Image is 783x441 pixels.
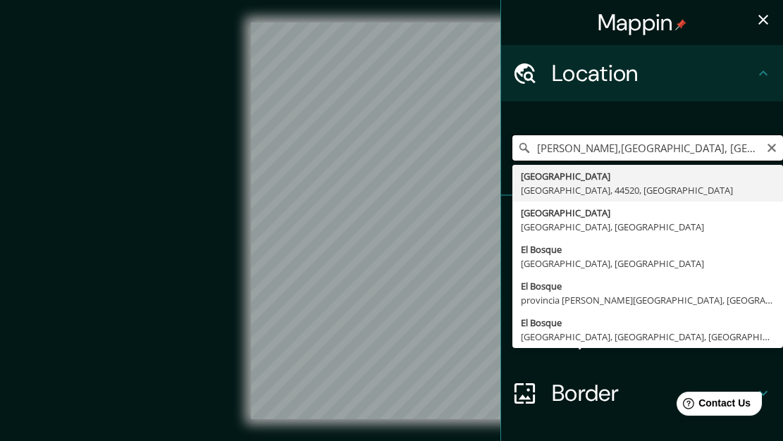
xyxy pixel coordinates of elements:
h4: Layout [552,323,755,351]
h4: Border [552,379,755,407]
div: El Bosque [521,316,775,330]
div: Pins [501,196,783,252]
h4: Location [552,59,755,87]
canvas: Map [251,23,531,419]
div: [GEOGRAPHIC_DATA], 44520, [GEOGRAPHIC_DATA] [521,183,775,197]
div: Location [501,45,783,101]
div: Layout [501,309,783,365]
div: Border [501,365,783,421]
div: Style [501,252,783,309]
input: Pick your city or area [512,135,783,161]
button: Clear [766,140,777,154]
img: pin-icon.png [675,19,686,30]
div: El Bosque [521,279,775,293]
div: [GEOGRAPHIC_DATA], [GEOGRAPHIC_DATA] [521,220,775,234]
div: [GEOGRAPHIC_DATA] [521,206,775,220]
div: El Bosque [521,242,775,256]
h4: Mappin [598,8,687,37]
div: provincia [PERSON_NAME][GEOGRAPHIC_DATA], [GEOGRAPHIC_DATA] [521,293,775,307]
div: [GEOGRAPHIC_DATA], [GEOGRAPHIC_DATA], [GEOGRAPHIC_DATA] [521,330,775,344]
div: [GEOGRAPHIC_DATA], [GEOGRAPHIC_DATA] [521,256,775,271]
div: [GEOGRAPHIC_DATA] [521,169,775,183]
iframe: Help widget launcher [658,386,767,426]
